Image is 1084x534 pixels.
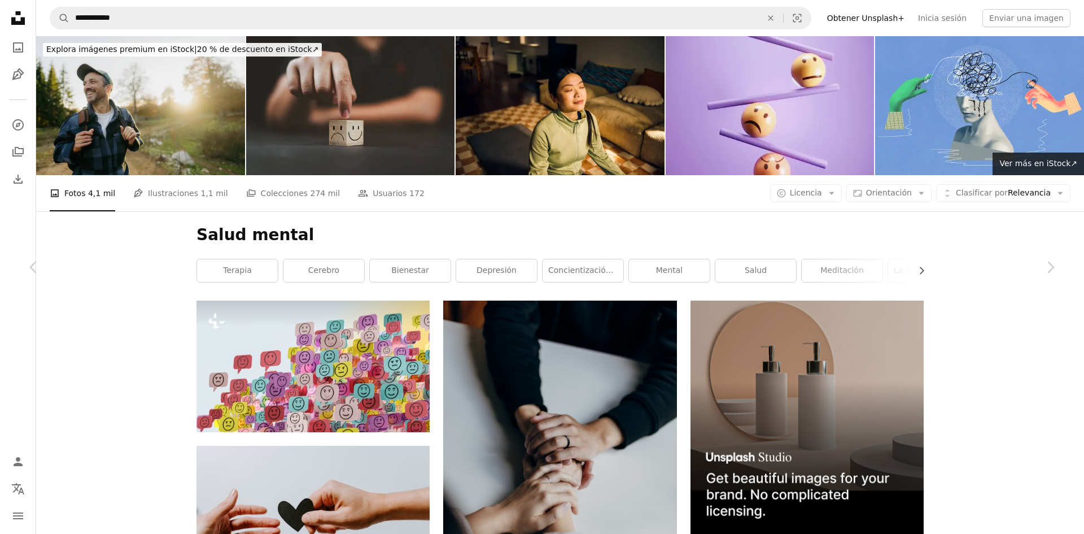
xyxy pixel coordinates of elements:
[690,301,924,534] img: file-1715714113747-b8b0561c490eimage
[629,259,710,282] a: mental
[982,9,1070,27] button: Enviar una imagen
[7,168,29,190] a: Historial de descargas
[36,36,245,175] img: Portrait of a mid adult male hiker
[866,188,912,197] span: Orientación
[956,188,1008,197] span: Clasificar por
[196,225,924,245] h1: Salud mental
[311,187,340,199] span: 274 mil
[7,114,29,136] a: Explorar
[456,36,665,175] img: Young Asian woman meditating in living room. Indoor lifestyle portrait. Self-care and mindfulness...
[50,7,811,29] form: Encuentra imágenes en todo el sitio
[936,184,1070,202] button: Clasificar porRelevancia
[409,187,425,199] span: 172
[7,477,29,500] button: Idioma
[911,259,924,282] button: desplazar lista a la derecha
[758,7,783,29] button: Borrar
[846,184,932,202] button: Orientación
[197,259,278,282] a: terapia
[999,159,1077,168] span: Ver más en iStock ↗
[715,259,796,282] a: Salud
[196,361,430,371] a: Un grupo de coloridas burbujas de diálogo con caras dibujadas en ellas
[200,187,228,199] span: 1,1 mil
[7,505,29,527] button: Menú
[790,188,822,197] span: Licencia
[246,175,340,211] a: Colecciones 274 mil
[196,301,430,432] img: Un grupo de coloridas burbujas de diálogo con caras dibujadas en ellas
[370,259,451,282] a: bienestar
[196,518,430,528] a: person reaching black heart cutout paper
[283,259,364,282] a: cerebro
[666,36,875,175] img: Emotional intelligence concept
[36,36,329,63] a: Explora imágenes premium en iStock|20 % de descuento en iStock↗
[7,450,29,473] a: Iniciar sesión / Registrarse
[133,175,228,211] a: Ilustraciones 1,1 mil
[993,153,1084,175] a: Ver más en iStock↗
[784,7,811,29] button: Búsqueda visual
[443,471,676,481] a: Persona en camisa negra de manga larga sosteniendo los pies del bebé
[911,9,973,27] a: Inicia sesión
[50,7,69,29] button: Buscar en Unsplash
[456,259,537,282] a: depresión
[956,188,1051,199] span: Relevancia
[7,141,29,163] a: Colecciones
[543,259,623,282] a: Concientización sobre la salud mental
[246,36,455,175] img: Man hand points on a wooden cube with happy smile face on bright side and unhappy face on dark si...
[7,36,29,59] a: Fotos
[888,259,969,282] a: La salud mental importa
[820,9,911,27] a: Obtener Unsplash+
[358,175,425,211] a: Usuarios 172
[7,63,29,86] a: Ilustraciones
[802,259,882,282] a: meditación
[770,184,842,202] button: Licencia
[875,36,1084,175] img: Contemporary art collage, design. Abstract hand near human head, working with mental issues. Psyc...
[46,45,197,54] span: Explora imágenes premium en iStock |
[46,45,318,54] span: 20 % de descuento en iStock ↗
[1016,213,1084,322] a: Siguiente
